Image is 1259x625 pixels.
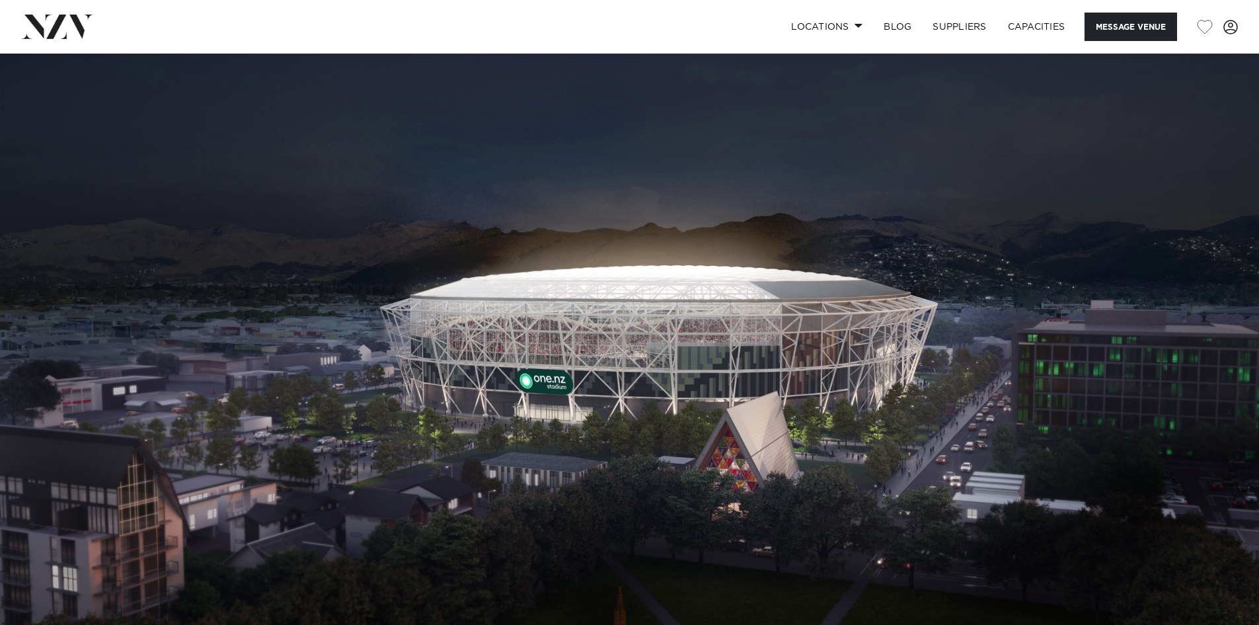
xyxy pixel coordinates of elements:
a: SUPPLIERS [922,13,997,41]
img: nzv-logo.png [21,15,93,38]
a: BLOG [873,13,922,41]
button: Message Venue [1085,13,1177,41]
a: Capacities [997,13,1076,41]
a: Locations [781,13,873,41]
